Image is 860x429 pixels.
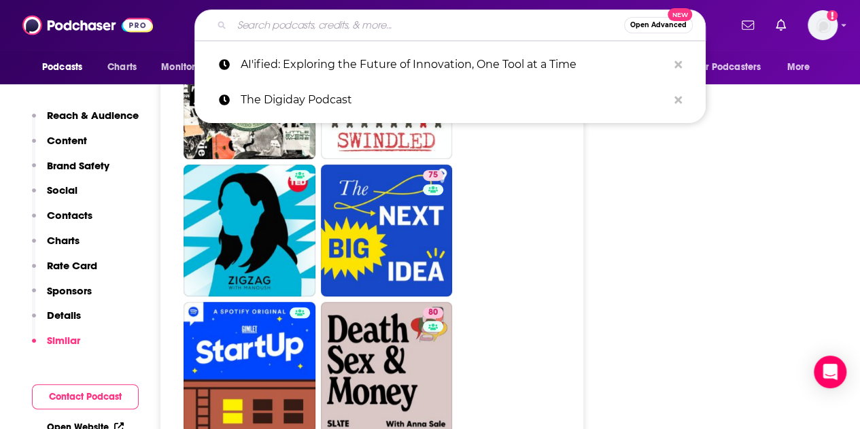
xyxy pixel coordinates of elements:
p: Content [47,134,87,147]
span: 80 [428,306,438,320]
p: Sponsors [47,284,92,297]
a: Show notifications dropdown [770,14,791,37]
a: 71 [184,27,315,159]
p: Contacts [47,209,92,222]
img: Podchaser - Follow, Share and Rate Podcasts [22,12,153,38]
div: Open Intercom Messenger [814,356,846,388]
a: 75 [423,170,443,181]
p: Social [47,184,78,196]
button: Social [32,184,78,209]
button: Charts [32,234,80,259]
button: open menu [778,54,827,80]
button: Show profile menu [808,10,838,40]
a: Charts [99,54,145,80]
span: Charts [107,58,137,77]
button: Sponsors [32,284,92,309]
a: Show notifications dropdown [736,14,759,37]
span: Podcasts [42,58,82,77]
p: Reach & Audience [47,109,139,122]
p: Details [47,309,81,322]
span: More [787,58,810,77]
span: New [668,8,692,21]
p: Similar [47,334,80,347]
button: Rate Card [32,259,97,284]
button: open menu [152,54,227,80]
button: Details [32,309,81,334]
button: open menu [687,54,780,80]
button: open menu [33,54,100,80]
span: 75 [428,169,438,182]
button: Open AdvancedNew [624,17,693,33]
p: AI'ified: Exploring the Future of Innovation, One Tool at a Time [241,47,668,82]
p: The Digiday Podcast [241,82,668,118]
svg: Add a profile image [827,10,838,21]
a: The Digiday Podcast [194,82,706,118]
div: Search podcasts, credits, & more... [194,10,706,41]
span: Monitoring [161,58,209,77]
button: Reach & Audience [32,109,139,134]
button: Contact Podcast [32,384,139,409]
a: 75 [321,165,453,296]
a: 80 [423,307,443,318]
button: Similar [32,334,80,359]
button: Content [32,134,87,159]
p: Rate Card [47,259,97,272]
input: Search podcasts, credits, & more... [232,14,624,36]
p: Charts [47,234,80,247]
p: Brand Safety [47,159,109,172]
button: Contacts [32,209,92,234]
img: User Profile [808,10,838,40]
a: AI'ified: Exploring the Future of Innovation, One Tool at a Time [194,47,706,82]
button: Brand Safety [32,159,109,184]
span: For Podcasters [695,58,761,77]
span: Open Advanced [630,22,687,29]
span: Logged in as amaliyaa [808,10,838,40]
